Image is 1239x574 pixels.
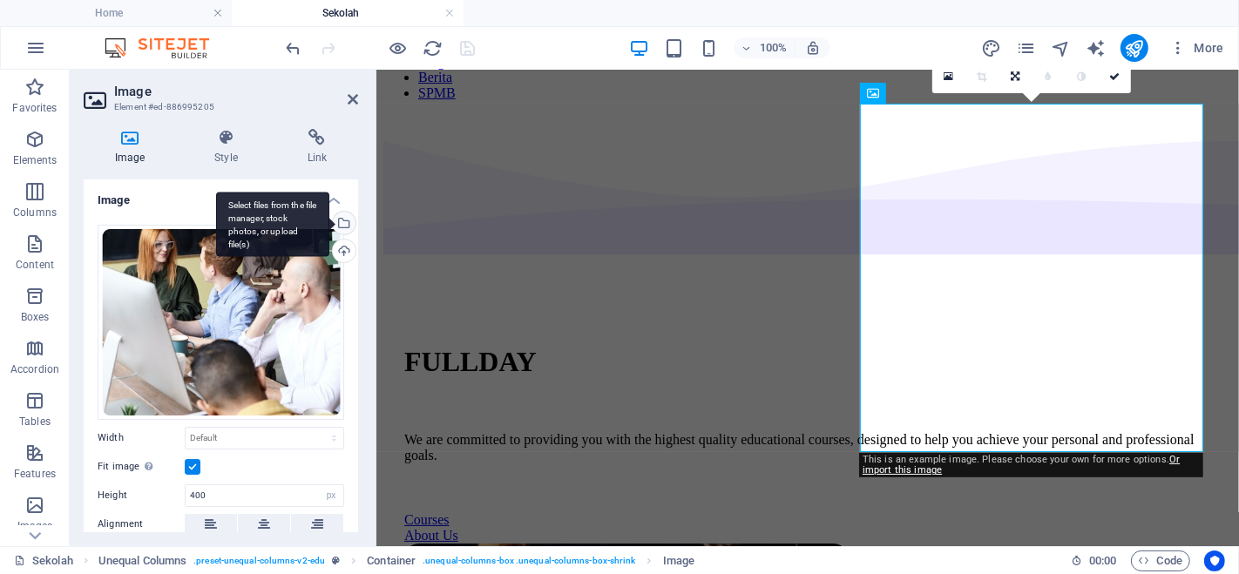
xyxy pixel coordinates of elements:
[114,99,323,115] h3: Element #ed-886995205
[10,362,59,376] p: Accordion
[663,550,694,571] span: Click to select. Double-click to edit
[423,38,443,58] i: Reload page
[98,490,185,500] label: Height
[1204,550,1225,571] button: Usercentrics
[367,550,416,571] span: Click to select. Double-click to edit
[183,129,275,165] h4: Style
[283,37,304,58] button: undo
[981,38,1001,58] i: Design (Ctrl+Alt+Y)
[423,550,635,571] span: . unequal-columns-box .unequal-columns-box-shrink
[98,225,344,420] div: teachers-hero-section.jpg
[1169,39,1224,57] span: More
[276,129,358,165] h4: Link
[1032,60,1065,93] a: Blur
[114,84,358,99] h2: Image
[84,179,358,211] h4: Image
[1162,34,1231,62] button: More
[98,433,185,442] label: Width
[17,519,53,533] p: Images
[999,60,1032,93] a: Change orientation
[14,467,56,481] p: Features
[1016,37,1037,58] button: pages
[932,60,965,93] a: Select files from the file manager, stock photos, or upload file(s)
[1016,38,1036,58] i: Pages (Ctrl+Alt+S)
[965,60,999,93] a: Crop mode
[760,37,788,58] h6: 100%
[1071,550,1117,571] h6: Session time
[13,153,58,167] p: Elements
[16,258,54,272] p: Content
[859,453,1203,477] div: This is an example image. Please choose your own for more options.
[284,38,304,58] i: Undo: Edit headline (Ctrl+Z)
[1139,550,1182,571] span: Code
[1101,554,1104,567] span: :
[98,550,694,571] nav: breadcrumb
[805,40,821,56] i: On resize automatically adjust zoom level to fit chosen device.
[98,550,186,571] span: Click to select. Double-click to edit
[388,37,409,58] button: Click here to leave preview mode and continue editing
[1131,550,1190,571] button: Code
[1124,38,1144,58] i: Publish
[98,514,185,535] label: Alignment
[863,454,1180,476] a: Or import this image
[193,550,325,571] span: . preset-unequal-columns-v2-edu
[100,37,231,58] img: Editor Logo
[1051,38,1071,58] i: Navigator
[981,37,1002,58] button: design
[1065,60,1098,93] a: Greyscale
[1086,38,1106,58] i: AI Writer
[1086,37,1107,58] button: text_generator
[216,192,329,257] div: Select files from the file manager, stock photos, or upload file(s)
[12,101,57,115] p: Favorites
[332,211,356,235] a: Select files from the file manager, stock photos, or upload file(s)
[14,550,73,571] a: Click to cancel selection. Double-click to open Pages
[21,310,50,324] p: Boxes
[232,3,464,23] h4: Sekolah
[19,415,51,429] p: Tables
[1089,550,1116,571] span: 00 00
[1098,60,1131,93] a: Confirm ( Ctrl ⏎ )
[98,456,185,477] label: Fit image
[423,37,443,58] button: reload
[1051,37,1072,58] button: navigator
[734,37,796,58] button: 100%
[13,206,57,219] p: Columns
[84,129,183,165] h4: Image
[1121,34,1148,62] button: publish
[332,556,340,565] i: This element is a customizable preset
